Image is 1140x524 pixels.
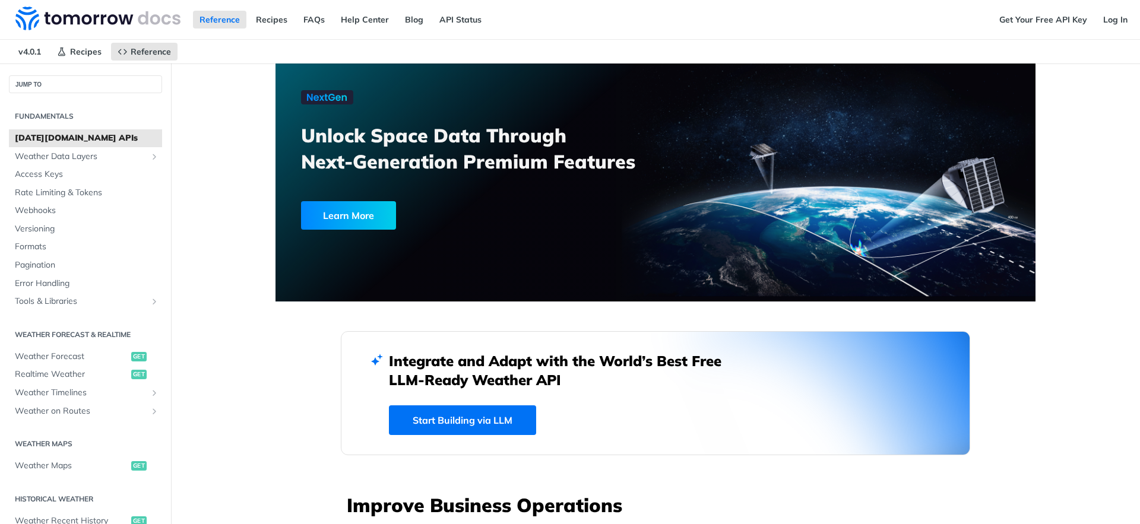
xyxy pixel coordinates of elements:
a: Blog [398,11,430,28]
a: Weather Mapsget [9,457,162,475]
span: [DATE][DOMAIN_NAME] APIs [15,132,159,144]
span: Versioning [15,223,159,235]
img: NextGen [301,90,353,104]
span: Weather Forecast [15,351,128,363]
span: get [131,352,147,361]
span: Formats [15,241,159,253]
span: v4.0.1 [12,43,47,61]
span: Rate Limiting & Tokens [15,187,159,199]
a: FAQs [297,11,331,28]
h2: Integrate and Adapt with the World’s Best Free LLM-Ready Weather API [389,351,739,389]
span: Tools & Libraries [15,296,147,307]
h2: Weather Maps [9,439,162,449]
a: Tools & LibrariesShow subpages for Tools & Libraries [9,293,162,310]
button: Show subpages for Weather Timelines [150,388,159,398]
h3: Improve Business Operations [347,492,970,518]
span: Recipes [70,46,102,57]
span: get [131,461,147,471]
a: Realtime Weatherget [9,366,162,383]
a: Versioning [9,220,162,238]
span: Pagination [15,259,159,271]
a: Error Handling [9,275,162,293]
span: Weather Timelines [15,387,147,399]
a: Help Center [334,11,395,28]
a: Reference [193,11,246,28]
a: Pagination [9,256,162,274]
img: Tomorrow.io Weather API Docs [15,7,180,30]
a: Recipes [50,43,108,61]
span: Weather on Routes [15,405,147,417]
a: [DATE][DOMAIN_NAME] APIs [9,129,162,147]
button: Show subpages for Weather on Routes [150,407,159,416]
a: Access Keys [9,166,162,183]
h2: Fundamentals [9,111,162,122]
a: Rate Limiting & Tokens [9,184,162,202]
h3: Unlock Space Data Through Next-Generation Premium Features [301,122,669,174]
a: Reference [111,43,178,61]
a: Recipes [249,11,294,28]
button: JUMP TO [9,75,162,93]
a: Weather TimelinesShow subpages for Weather Timelines [9,384,162,402]
a: Webhooks [9,202,162,220]
span: Access Keys [15,169,159,180]
a: Weather on RoutesShow subpages for Weather on Routes [9,402,162,420]
span: Webhooks [15,205,159,217]
a: Weather Forecastget [9,348,162,366]
h2: Weather Forecast & realtime [9,329,162,340]
span: Weather Maps [15,460,128,472]
a: Get Your Free API Key [993,11,1094,28]
a: Learn More [301,201,595,230]
span: Realtime Weather [15,369,128,380]
div: Learn More [301,201,396,230]
a: Formats [9,238,162,256]
button: Show subpages for Weather Data Layers [150,152,159,161]
a: API Status [433,11,488,28]
span: Error Handling [15,278,159,290]
span: get [131,370,147,379]
button: Show subpages for Tools & Libraries [150,297,159,306]
span: Weather Data Layers [15,151,147,163]
a: Weather Data LayersShow subpages for Weather Data Layers [9,148,162,166]
span: Reference [131,46,171,57]
h2: Historical Weather [9,494,162,504]
a: Start Building via LLM [389,405,536,435]
a: Log In [1097,11,1134,28]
